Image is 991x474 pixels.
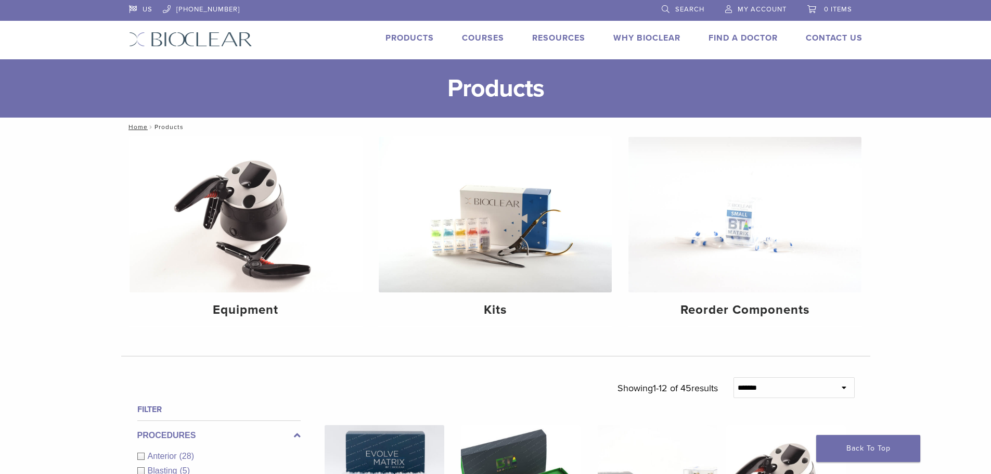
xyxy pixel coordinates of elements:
[148,124,155,130] span: /
[824,5,852,14] span: 0 items
[462,33,504,43] a: Courses
[613,33,680,43] a: Why Bioclear
[628,137,861,326] a: Reorder Components
[137,403,301,416] h4: Filter
[637,301,853,319] h4: Reorder Components
[138,301,354,319] h4: Equipment
[628,137,861,292] img: Reorder Components
[137,429,301,442] label: Procedures
[675,5,704,14] span: Search
[653,382,691,394] span: 1-12 of 45
[816,435,920,462] a: Back To Top
[385,33,434,43] a: Products
[129,32,252,47] img: Bioclear
[806,33,863,43] a: Contact Us
[379,137,612,326] a: Kits
[532,33,585,43] a: Resources
[709,33,778,43] a: Find A Doctor
[125,123,148,131] a: Home
[379,137,612,292] img: Kits
[148,452,179,460] span: Anterior
[617,377,718,399] p: Showing results
[738,5,787,14] span: My Account
[130,137,363,292] img: Equipment
[179,452,194,460] span: (28)
[121,118,870,136] nav: Products
[130,137,363,326] a: Equipment
[387,301,603,319] h4: Kits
